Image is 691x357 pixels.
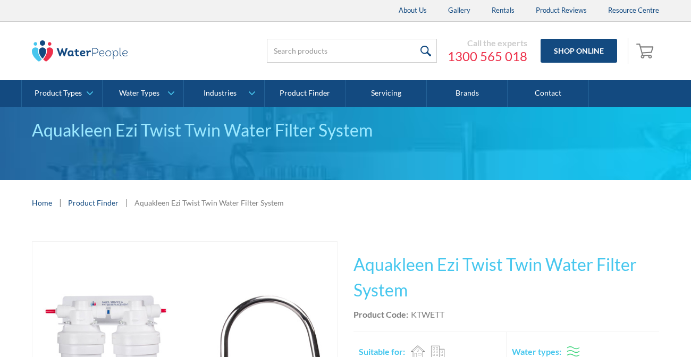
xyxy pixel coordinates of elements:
div: Product Types [35,89,82,98]
a: Contact [508,80,588,107]
a: Industries [184,80,264,107]
a: Water Types [103,80,183,107]
div: KTWETT [411,308,444,321]
a: Shop Online [541,39,617,63]
div: Aquakleen Ezi Twist Twin Water Filter System [32,117,659,143]
a: Brands [427,80,508,107]
div: Industries [204,89,237,98]
a: 1300 565 018 [448,48,527,64]
a: Product Finder [68,197,119,208]
a: Open empty cart [634,38,659,64]
a: Home [32,197,52,208]
h1: Aquakleen Ezi Twist Twin Water Filter System [353,252,659,303]
div: | [124,196,129,209]
div: | [57,196,63,209]
a: Servicing [346,80,427,107]
div: Water Types [119,89,159,98]
img: The Water People [32,40,128,62]
a: Product Finder [265,80,345,107]
img: shopping cart [636,42,656,59]
strong: Product Code: [353,309,408,319]
div: Call the experts [448,38,527,48]
input: Search products [267,39,437,63]
a: Product Types [22,80,102,107]
div: Aquakleen Ezi Twist Twin Water Filter System [134,197,284,208]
